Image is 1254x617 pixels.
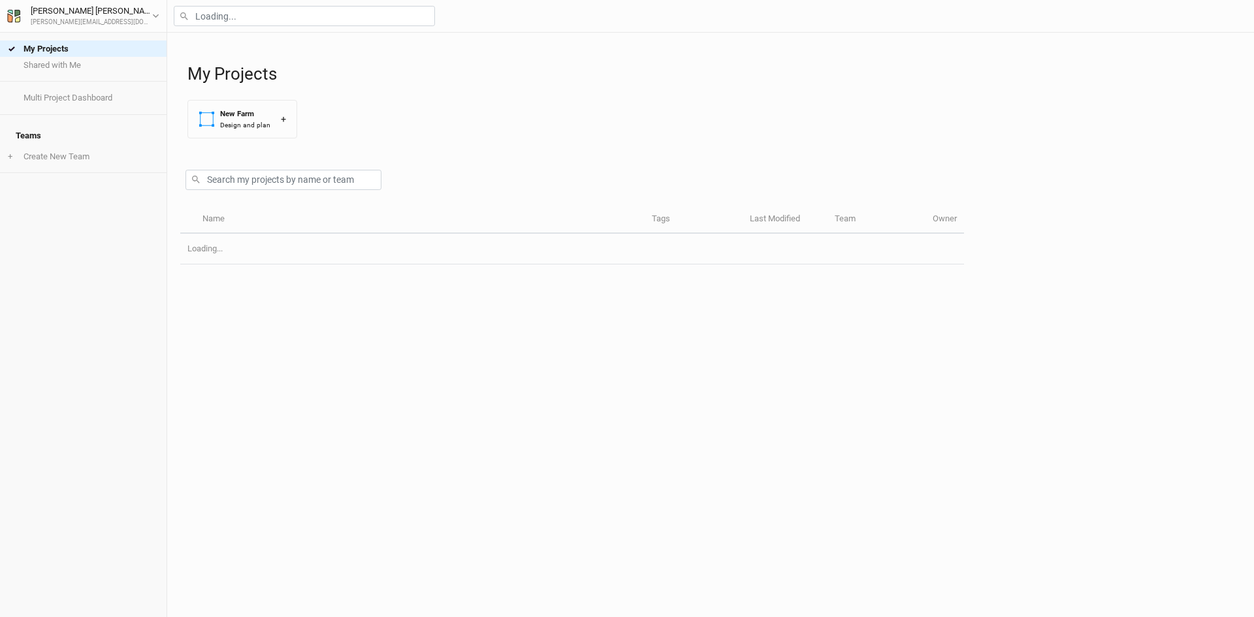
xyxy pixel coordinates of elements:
[743,206,828,234] th: Last Modified
[220,120,270,130] div: Design and plan
[281,112,286,126] div: +
[8,123,159,149] h4: Teams
[645,206,743,234] th: Tags
[180,234,964,264] td: Loading...
[195,206,644,234] th: Name
[187,64,1241,84] h1: My Projects
[828,206,925,234] th: Team
[925,206,964,234] th: Owner
[185,170,381,190] input: Search my projects by name or team
[8,151,12,162] span: +
[31,18,152,27] div: [PERSON_NAME][EMAIL_ADDRESS][DOMAIN_NAME]
[187,100,297,138] button: New FarmDesign and plan+
[174,6,435,26] input: Loading...
[7,4,160,27] button: [PERSON_NAME] [PERSON_NAME][PERSON_NAME][EMAIL_ADDRESS][DOMAIN_NAME]
[31,5,152,18] div: [PERSON_NAME] [PERSON_NAME]
[220,108,270,119] div: New Farm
